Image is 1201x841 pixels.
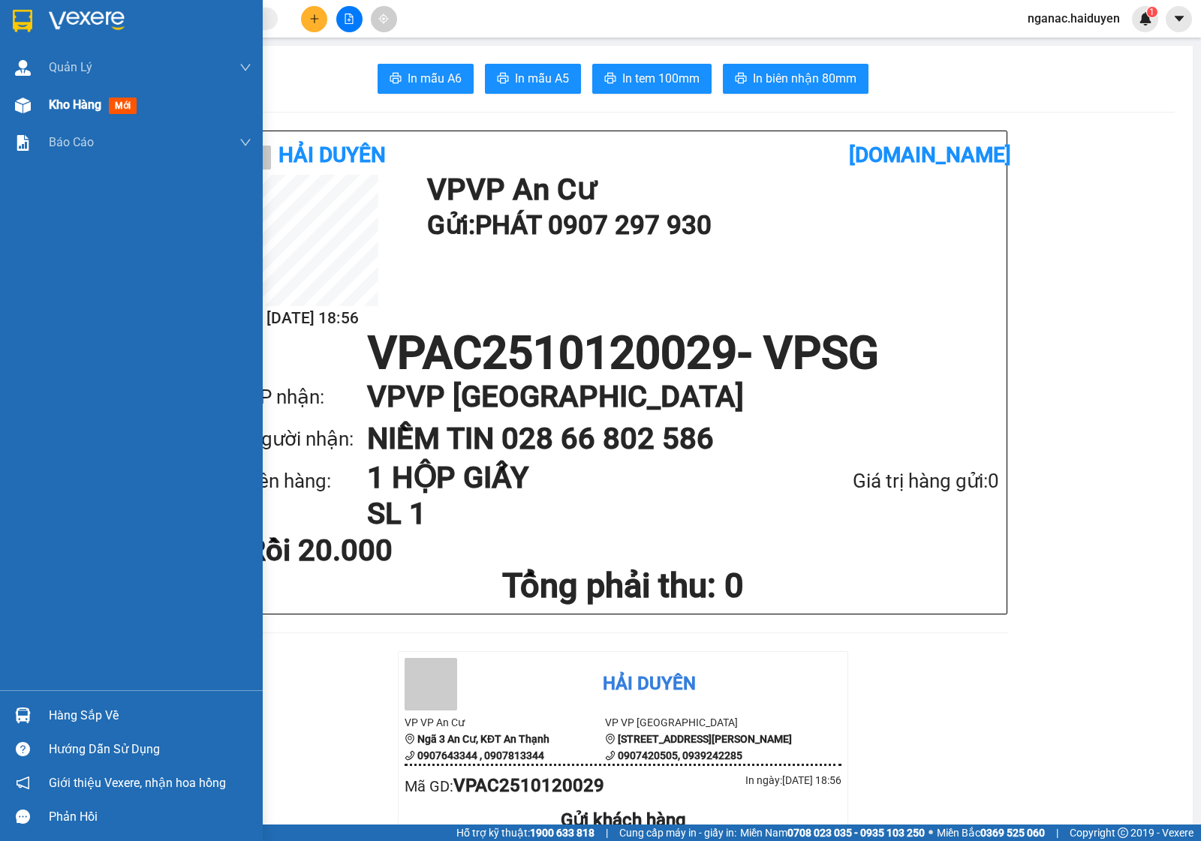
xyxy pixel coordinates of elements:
[367,496,773,532] h1: SL 1
[15,98,31,113] img: warehouse-icon
[1139,12,1152,26] img: icon-new-feature
[128,67,281,88] div: 02866802586
[49,133,94,152] span: Báo cáo
[618,749,742,761] b: 0907420505, 0939242285
[16,776,30,790] span: notification
[371,6,397,32] button: aim
[247,382,367,413] div: VP nhận:
[13,14,36,30] span: Gửi:
[849,143,1011,167] b: [DOMAIN_NAME]
[239,137,251,149] span: down
[247,306,378,331] h2: [DATE] 18:56
[1056,824,1058,841] span: |
[49,98,101,112] span: Kho hàng
[723,64,868,94] button: printerIn biên nhận 80mm
[15,707,31,723] img: warehouse-icon
[980,827,1045,839] strong: 0369 525 060
[497,72,509,86] span: printer
[1147,7,1157,17] sup: 1
[605,734,616,744] span: environment
[109,98,137,114] span: mới
[13,13,118,31] div: VP An Cư
[603,670,696,698] div: Hải Duyên
[456,824,594,841] span: Hỗ trợ kỹ thuật:
[13,49,118,70] div: 0907297930
[367,460,773,496] h1: 1 HỘP GIẤY
[592,64,712,94] button: printerIn tem 100mm
[1118,827,1128,838] span: copyright
[753,69,856,88] span: In biên nhận 80mm
[530,827,594,839] strong: 1900 633 818
[247,424,367,455] div: Người nhận:
[619,824,736,841] span: Cung cấp máy in - giấy in:
[618,733,792,745] b: [STREET_ADDRESS][PERSON_NAME]
[1149,7,1154,17] span: 1
[405,734,415,744] span: environment
[378,64,474,94] button: printerIn mẫu A6
[405,777,453,795] span: Mã GD :
[247,566,999,606] h1: Tổng phải thu: 0
[367,418,969,460] h1: NIỀM TIN 028 66 802 586
[453,775,604,796] b: VPAC2510120029
[937,824,1045,841] span: Miền Bắc
[427,175,992,205] h1: VP VP An Cư
[787,827,925,839] strong: 0708 023 035 - 0935 103 250
[405,806,841,835] div: Gửi khách hàng
[1016,9,1132,28] span: nganac.haiduyen
[128,13,281,49] div: VP [GEOGRAPHIC_DATA]
[128,14,164,30] span: Nhận:
[417,749,544,761] b: 0907643344 , 0907813344
[128,49,281,67] div: NIỀM TIN
[278,143,386,167] b: Hải Duyên
[605,714,805,731] li: VP VP [GEOGRAPHIC_DATA]
[606,824,608,841] span: |
[623,772,841,788] div: In ngày: [DATE] 18:56
[1166,6,1192,32] button: caret-down
[405,750,415,761] span: phone
[49,806,251,828] div: Phản hồi
[515,69,569,88] span: In mẫu A5
[16,742,30,756] span: question-circle
[247,536,495,566] div: Rồi 20.000
[336,6,363,32] button: file-add
[735,72,747,86] span: printer
[13,31,118,49] div: PHÁT
[15,135,31,151] img: solution-icon
[247,331,999,376] h1: VPAC2510120029 - VPSG
[11,97,120,115] div: 20.000
[622,69,700,88] span: In tem 100mm
[301,6,327,32] button: plus
[49,738,251,761] div: Hướng dẫn sử dụng
[16,809,30,824] span: message
[1172,12,1186,26] span: caret-down
[11,98,36,114] span: Rồi :
[408,69,462,88] span: In mẫu A6
[605,750,616,761] span: phone
[13,10,32,32] img: logo-vxr
[309,14,320,24] span: plus
[773,466,999,497] div: Giá trị hàng gửi: 0
[247,466,367,497] div: Tên hàng:
[15,60,31,76] img: warehouse-icon
[49,704,251,727] div: Hàng sắp về
[604,72,616,86] span: printer
[378,14,389,24] span: aim
[740,824,925,841] span: Miền Nam
[49,58,92,77] span: Quản Lý
[239,62,251,74] span: down
[427,205,992,246] h1: Gửi: PHÁT 0907 297 930
[49,773,226,792] span: Giới thiệu Vexere, nhận hoa hồng
[390,72,402,86] span: printer
[417,733,549,745] b: Ngã 3 An Cư, KĐT An Thạnh
[367,376,969,418] h1: VP VP [GEOGRAPHIC_DATA]
[344,14,354,24] span: file-add
[405,714,605,731] li: VP VP An Cư
[485,64,581,94] button: printerIn mẫu A5
[929,830,933,836] span: ⚪️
